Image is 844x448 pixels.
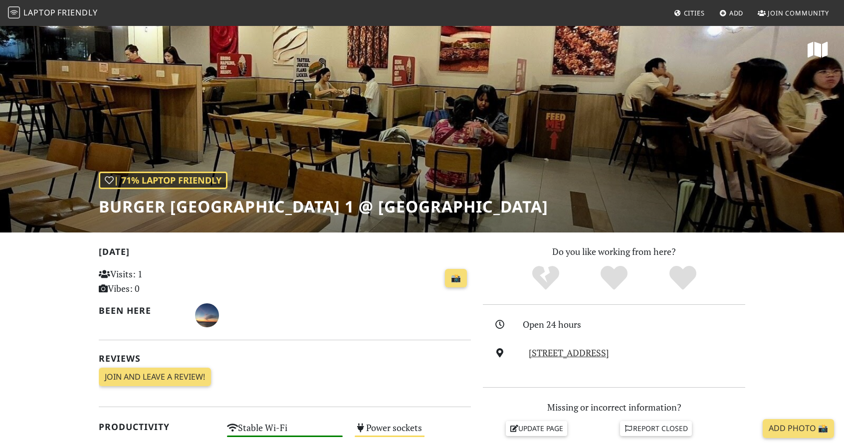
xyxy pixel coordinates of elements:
a: Report closed [620,421,692,436]
span: Join Community [768,8,829,17]
a: 📸 [445,269,467,288]
h2: Reviews [99,353,471,364]
p: Do you like working from here? [483,244,745,259]
img: LaptopFriendly [8,6,20,18]
h2: Been here [99,305,183,316]
a: Join Community [754,4,833,22]
span: Friendly [57,7,97,18]
h1: Burger [GEOGRAPHIC_DATA] 1 @ [GEOGRAPHIC_DATA] [99,197,548,216]
div: No [511,264,580,292]
p: Visits: 1 Vibes: 0 [99,267,215,296]
a: Join and leave a review! [99,368,211,387]
div: Power sockets [349,420,477,445]
div: | 71% Laptop Friendly [99,172,227,189]
span: Andrew Foo [195,308,219,320]
span: Add [729,8,744,17]
div: Stable Wi-Fi [221,420,349,445]
div: Open 24 hours [523,317,751,332]
a: LaptopFriendly LaptopFriendly [8,4,98,22]
span: Cities [684,8,705,17]
img: 6213-andrew.jpg [195,303,219,327]
div: Yes [580,264,648,292]
a: Add [715,4,748,22]
a: [STREET_ADDRESS] [529,347,609,359]
h2: Productivity [99,422,215,432]
a: Add Photo 📸 [763,419,834,438]
h2: [DATE] [99,246,471,261]
span: Laptop [23,7,56,18]
p: Missing or incorrect information? [483,400,745,415]
a: Cities [670,4,709,22]
div: Definitely! [648,264,717,292]
a: Update page [506,421,568,436]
